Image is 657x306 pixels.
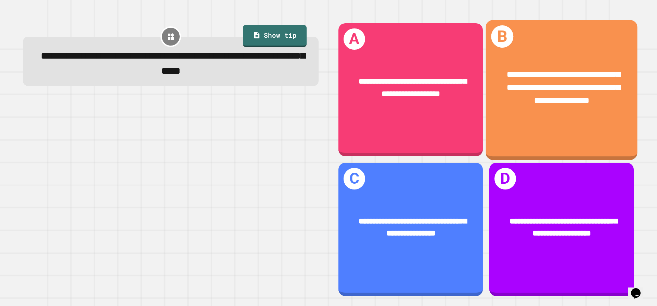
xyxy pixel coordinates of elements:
a: Show tip [243,25,307,47]
iframe: chat widget [628,279,650,299]
h1: B [491,25,514,48]
h1: A [344,28,365,50]
h1: C [344,168,365,189]
h1: D [494,168,516,189]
